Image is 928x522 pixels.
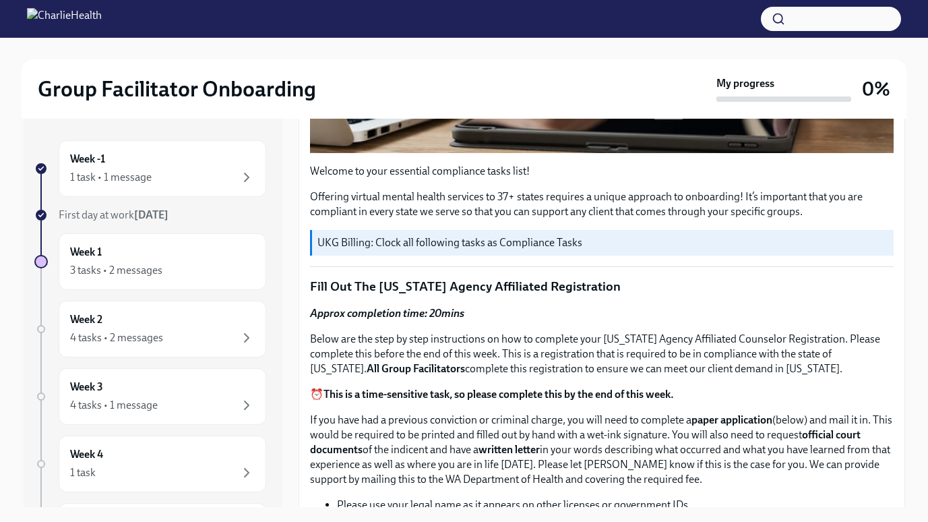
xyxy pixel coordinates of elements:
div: 4 tasks • 1 message [70,398,158,413]
a: Week 13 tasks • 2 messages [34,233,266,290]
strong: All Group Facilitators [367,362,465,375]
p: Fill Out The [US_STATE] Agency Affiliated Registration [310,278,894,295]
strong: Approx completion time: 20mins [310,307,464,320]
strong: This is a time-sensitive task, so please complete this by the end of this week. [323,388,674,401]
h6: Week 2 [70,312,102,327]
p: UKG Billing: Clock all following tasks as Compliance Tasks [317,235,888,250]
h6: Week 1 [70,245,102,260]
img: CharlieHealth [27,8,102,30]
strong: paper application [691,413,772,426]
h6: Week 4 [70,447,103,462]
h3: 0% [862,77,890,101]
a: Week 41 task [34,436,266,492]
p: ⏰ [310,387,894,402]
strong: official court documents [310,428,861,456]
a: Week 24 tasks • 2 messages [34,301,266,357]
h6: Week -1 [70,152,105,167]
strong: My progress [716,76,774,91]
a: Week 34 tasks • 1 message [34,368,266,425]
div: 4 tasks • 2 messages [70,330,163,345]
a: Week -11 task • 1 message [34,140,266,197]
div: 1 task • 1 message [70,170,152,185]
p: Offering virtual mental health services to 37+ states requires a unique approach to onboarding! I... [310,190,894,219]
a: First day at work[DATE] [34,208,266,223]
strong: [DATE] [134,208,168,221]
p: Below are the step by step instructions on how to complete your [US_STATE] Agency Affiliated Coun... [310,332,894,376]
strong: written letter [478,443,540,456]
p: If you have had a previous conviction or criminal charge, you will need to complete a (below) and... [310,413,894,487]
h6: Week 3 [70,380,103,395]
div: 3 tasks • 2 messages [70,263,162,278]
div: 1 task [70,465,96,480]
h2: Group Facilitator Onboarding [38,76,316,103]
p: Please use your legal name as it appears on other licenses or government IDs. [337,498,894,513]
span: First day at work [59,208,168,221]
p: Welcome to your essential compliance tasks list! [310,164,894,179]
